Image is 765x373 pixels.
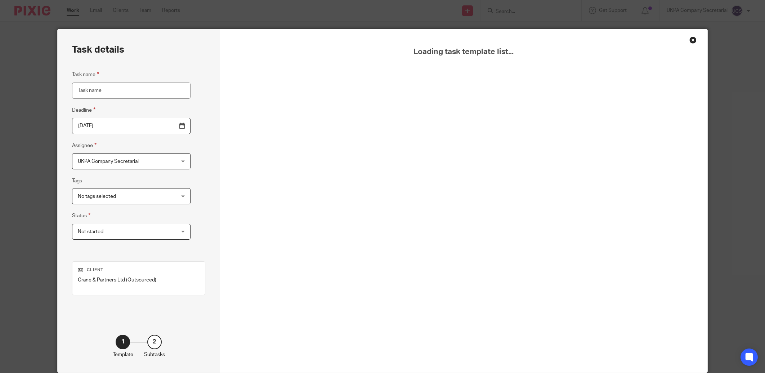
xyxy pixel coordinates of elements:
label: Tags [72,177,82,185]
p: Client [78,267,200,273]
label: Task name [72,70,99,79]
label: Status [72,212,90,220]
span: Loading task template list... [238,47,689,57]
div: 2 [147,335,162,349]
label: Deadline [72,106,95,114]
span: UKPA Company Secretarial [78,159,139,164]
h2: Task details [72,44,124,56]
div: Close this dialog window [689,36,697,44]
label: Assignee [72,141,97,150]
p: Template [113,351,133,358]
span: Not started [78,229,103,234]
div: 1 [116,335,130,349]
span: No tags selected [78,194,116,199]
p: Crane & Partners Ltd (Outsourced) [78,276,200,284]
input: Task name [72,83,191,99]
p: Subtasks [144,351,165,358]
input: Pick a date [72,118,191,134]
